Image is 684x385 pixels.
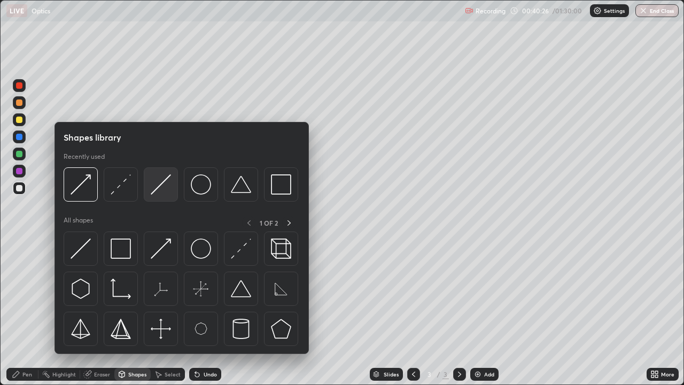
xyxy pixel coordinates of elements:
[191,279,211,299] img: svg+xml;charset=utf-8,%3Csvg%20xmlns%3D%22http%3A%2F%2Fwww.w3.org%2F2000%2Fsvg%22%20width%3D%2265...
[128,372,146,377] div: Shapes
[271,319,291,339] img: svg+xml;charset=utf-8,%3Csvg%20xmlns%3D%22http%3A%2F%2Fwww.w3.org%2F2000%2Fsvg%22%20width%3D%2234...
[231,238,251,259] img: svg+xml;charset=utf-8,%3Csvg%20xmlns%3D%22http%3A%2F%2Fwww.w3.org%2F2000%2Fsvg%22%20width%3D%2230...
[71,279,91,299] img: svg+xml;charset=utf-8,%3Csvg%20xmlns%3D%22http%3A%2F%2Fwww.w3.org%2F2000%2Fsvg%22%20width%3D%2230...
[191,174,211,195] img: svg+xml;charset=utf-8,%3Csvg%20xmlns%3D%22http%3A%2F%2Fwww.w3.org%2F2000%2Fsvg%22%20width%3D%2236...
[165,372,181,377] div: Select
[52,372,76,377] div: Highlight
[71,319,91,339] img: svg+xml;charset=utf-8,%3Csvg%20xmlns%3D%22http%3A%2F%2Fwww.w3.org%2F2000%2Fsvg%22%20width%3D%2234...
[231,279,251,299] img: svg+xml;charset=utf-8,%3Csvg%20xmlns%3D%22http%3A%2F%2Fwww.w3.org%2F2000%2Fsvg%22%20width%3D%2238...
[476,7,506,15] p: Recording
[604,8,625,13] p: Settings
[593,6,602,15] img: class-settings-icons
[231,174,251,195] img: svg+xml;charset=utf-8,%3Csvg%20xmlns%3D%22http%3A%2F%2Fwww.w3.org%2F2000%2Fsvg%22%20width%3D%2238...
[484,372,494,377] div: Add
[231,319,251,339] img: svg+xml;charset=utf-8,%3Csvg%20xmlns%3D%22http%3A%2F%2Fwww.w3.org%2F2000%2Fsvg%22%20width%3D%2228...
[111,279,131,299] img: svg+xml;charset=utf-8,%3Csvg%20xmlns%3D%22http%3A%2F%2Fwww.w3.org%2F2000%2Fsvg%22%20width%3D%2233...
[191,319,211,339] img: svg+xml;charset=utf-8,%3Csvg%20xmlns%3D%22http%3A%2F%2Fwww.w3.org%2F2000%2Fsvg%22%20width%3D%2265...
[437,371,440,378] div: /
[64,152,105,161] p: Recently used
[22,372,32,377] div: Pen
[151,319,171,339] img: svg+xml;charset=utf-8,%3Csvg%20xmlns%3D%22http%3A%2F%2Fwww.w3.org%2F2000%2Fsvg%22%20width%3D%2240...
[635,4,679,17] button: End Class
[204,372,217,377] div: Undo
[271,279,291,299] img: svg+xml;charset=utf-8,%3Csvg%20xmlns%3D%22http%3A%2F%2Fwww.w3.org%2F2000%2Fsvg%22%20width%3D%2265...
[260,219,278,227] p: 1 OF 2
[384,372,399,377] div: Slides
[71,174,91,195] img: svg+xml;charset=utf-8,%3Csvg%20xmlns%3D%22http%3A%2F%2Fwww.w3.org%2F2000%2Fsvg%22%20width%3D%2230...
[639,6,648,15] img: end-class-cross
[111,238,131,259] img: svg+xml;charset=utf-8,%3Csvg%20xmlns%3D%22http%3A%2F%2Fwww.w3.org%2F2000%2Fsvg%22%20width%3D%2234...
[10,6,24,15] p: LIVE
[151,174,171,195] img: svg+xml;charset=utf-8,%3Csvg%20xmlns%3D%22http%3A%2F%2Fwww.w3.org%2F2000%2Fsvg%22%20width%3D%2230...
[71,238,91,259] img: svg+xml;charset=utf-8,%3Csvg%20xmlns%3D%22http%3A%2F%2Fwww.w3.org%2F2000%2Fsvg%22%20width%3D%2230...
[473,370,482,379] img: add-slide-button
[151,279,171,299] img: svg+xml;charset=utf-8,%3Csvg%20xmlns%3D%22http%3A%2F%2Fwww.w3.org%2F2000%2Fsvg%22%20width%3D%2265...
[271,174,291,195] img: svg+xml;charset=utf-8,%3Csvg%20xmlns%3D%22http%3A%2F%2Fwww.w3.org%2F2000%2Fsvg%22%20width%3D%2234...
[151,238,171,259] img: svg+xml;charset=utf-8,%3Csvg%20xmlns%3D%22http%3A%2F%2Fwww.w3.org%2F2000%2Fsvg%22%20width%3D%2230...
[32,6,50,15] p: Optics
[111,174,131,195] img: svg+xml;charset=utf-8,%3Csvg%20xmlns%3D%22http%3A%2F%2Fwww.w3.org%2F2000%2Fsvg%22%20width%3D%2230...
[191,238,211,259] img: svg+xml;charset=utf-8,%3Csvg%20xmlns%3D%22http%3A%2F%2Fwww.w3.org%2F2000%2Fsvg%22%20width%3D%2236...
[442,369,449,379] div: 3
[661,372,674,377] div: More
[94,372,110,377] div: Eraser
[111,319,131,339] img: svg+xml;charset=utf-8,%3Csvg%20xmlns%3D%22http%3A%2F%2Fwww.w3.org%2F2000%2Fsvg%22%20width%3D%2234...
[424,371,435,378] div: 3
[465,6,473,15] img: recording.375f2c34.svg
[271,238,291,259] img: svg+xml;charset=utf-8,%3Csvg%20xmlns%3D%22http%3A%2F%2Fwww.w3.org%2F2000%2Fsvg%22%20width%3D%2235...
[64,131,121,144] h5: Shapes library
[64,216,93,229] p: All shapes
